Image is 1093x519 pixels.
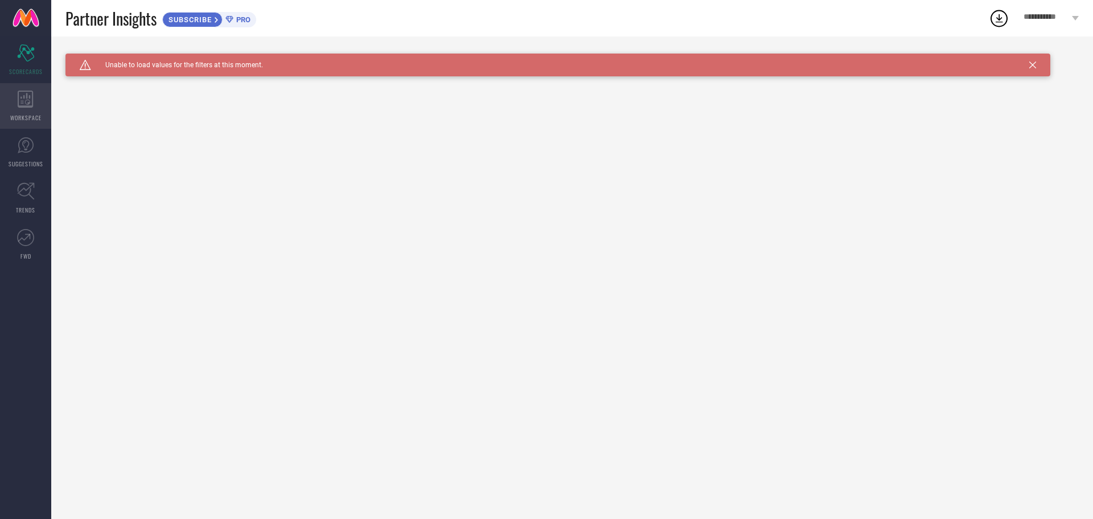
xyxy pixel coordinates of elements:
span: PRO [233,15,250,24]
div: Open download list [989,8,1009,28]
span: TRENDS [16,206,35,214]
span: Unable to load values for the filters at this moment. [91,61,263,69]
a: SUBSCRIBEPRO [162,9,256,27]
span: SUGGESTIONS [9,160,43,168]
span: SUBSCRIBE [163,15,215,24]
span: Partner Insights [65,7,157,30]
span: FWD [20,252,31,260]
span: WORKSPACE [10,113,42,122]
div: Unable to load filters at this moment. Please try later. [65,54,1079,63]
span: SCORECARDS [9,67,43,76]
